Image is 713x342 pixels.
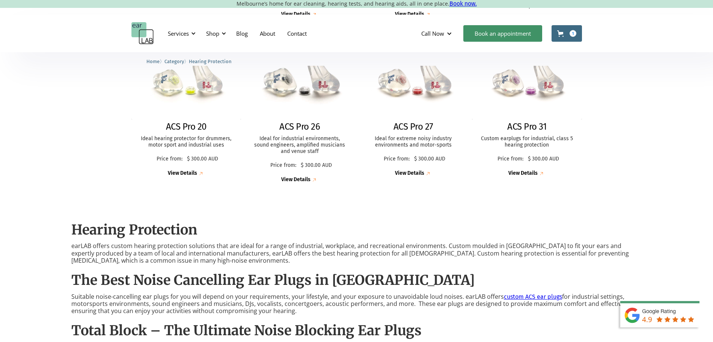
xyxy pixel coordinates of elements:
[146,59,160,64] span: Home
[168,30,189,37] div: Services
[281,177,311,183] div: View Details
[163,22,198,45] div: Services
[414,156,445,162] p: $ 300.00 AUD
[164,58,189,65] li: 〉
[131,44,241,119] img: ACS Pro 20
[189,58,232,65] a: Hearing Protection
[415,22,460,45] div: Call Now
[472,44,582,177] a: ACS Pro 31ACS Pro 31Custom earplugs for industrial, class 5 hearing protectionPrice from:$ 300.00...
[189,59,232,64] span: Hearing Protection
[507,121,546,132] h2: ACS Pro 31
[202,22,228,45] div: Shop
[71,293,642,315] p: Suitable noise-cancelling ear plugs for you will depend on your requirements, your lifestyle, and...
[164,59,184,64] span: Category
[570,30,576,37] div: 1
[495,156,526,162] p: Price from:
[168,170,197,177] div: View Details
[508,170,538,177] div: View Details
[393,121,433,132] h2: ACS Pro 27
[254,23,281,44] a: About
[71,242,642,264] p: earLAB offers custom hearing protection solutions that are ideal for a range of industrial, workp...
[463,25,542,42] a: Book an appointment
[139,136,234,148] p: Ideal hearing protector for drummers, motor sport and industrial uses
[166,121,207,132] h2: ACS Pro 20
[552,25,582,42] a: Open cart containing 1 items
[504,293,562,300] a: custom ACS ear plugs
[528,156,559,162] p: $ 300.00 AUD
[131,44,241,177] a: ACS Pro 20ACS Pro 20Ideal hearing protector for drummers, motor sport and industrial usesPrice fr...
[71,221,642,239] h2: Hearing Protection
[359,44,469,177] a: ACS Pro 27ACS Pro 27Ideal for extreme noisy industry environments and motor-sportsPrice from:$ 30...
[146,58,160,65] a: Home
[154,156,185,162] p: Price from:
[241,41,358,122] img: ACS Pro 26
[279,121,320,132] h2: ACS Pro 26
[395,170,424,177] div: View Details
[206,30,219,37] div: Shop
[71,272,642,289] h2: The Best Noise Cancelling Ear Plugs in [GEOGRAPHIC_DATA]
[395,11,424,18] div: View Details
[366,136,461,148] p: Ideal for extreme noisy industry environments and motor-sports
[357,43,470,120] img: ACS Pro 27
[381,156,412,162] p: Price from:
[230,23,254,44] a: Blog
[245,44,355,183] a: ACS Pro 26ACS Pro 26Ideal for industrial environments, sound engineers, amplified musicians and v...
[252,136,347,154] p: Ideal for industrial environments, sound engineers, amplified musicians and venue staff
[164,58,184,65] a: Category
[421,30,444,37] div: Call Now
[281,11,311,18] div: View Details
[301,162,332,169] p: $ 300.00 AUD
[187,156,218,162] p: $ 300.00 AUD
[268,162,299,169] p: Price from:
[281,23,313,44] a: Contact
[479,136,574,148] p: Custom earplugs for industrial, class 5 hearing protection
[472,44,582,119] img: ACS Pro 31
[146,58,164,65] li: 〉
[131,22,154,45] a: home
[71,322,642,340] h2: Total Block – The Ultimate Noise Blocking Ear Plugs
